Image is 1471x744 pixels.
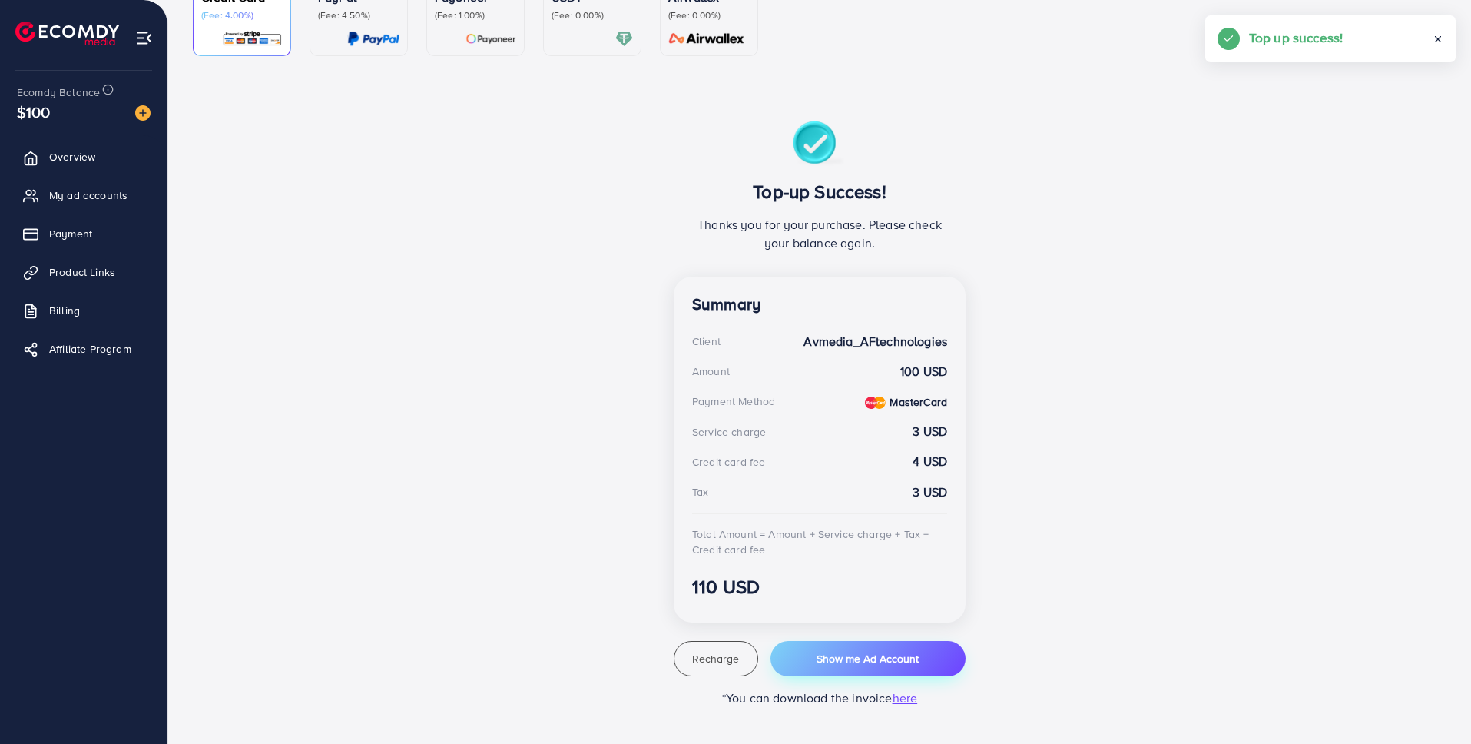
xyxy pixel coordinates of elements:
[49,226,92,241] span: Payment
[913,453,947,470] strong: 4 USD
[692,181,947,203] h3: Top-up Success!
[318,9,399,22] p: (Fee: 4.50%)
[201,9,283,22] p: (Fee: 4.00%)
[347,30,399,48] img: card
[552,9,633,22] p: (Fee: 0.00%)
[692,576,947,598] h3: 110 USD
[49,188,128,203] span: My ad accounts
[803,333,947,350] strong: Avmedia_AFtechnologies
[49,149,95,164] span: Overview
[12,295,156,326] a: Billing
[135,29,153,47] img: menu
[49,303,80,318] span: Billing
[817,651,919,666] span: Show me Ad Account
[692,484,708,500] div: Tax
[17,85,100,100] span: Ecomdy Balance
[15,22,119,45] img: logo
[913,483,947,501] strong: 3 USD
[1249,28,1343,48] h5: Top up success!
[692,215,947,252] p: Thanks you for your purchase. Please check your balance again.
[692,295,947,314] h4: Summary
[793,121,847,168] img: success
[12,334,156,364] a: Affiliate Program
[692,334,721,349] div: Client
[913,423,947,440] strong: 3 USD
[18,93,49,131] span: $100
[770,641,966,676] button: Show me Ad Account
[465,30,516,48] img: card
[692,364,730,379] div: Amount
[692,394,775,409] div: Payment Method
[900,363,947,380] strong: 100 USD
[12,218,156,249] a: Payment
[49,341,131,357] span: Affiliate Program
[1406,675,1459,732] iframe: Chat
[435,9,516,22] p: (Fee: 1.00%)
[135,105,151,121] img: image
[692,454,765,470] div: Credit card fee
[222,30,283,48] img: card
[692,651,739,666] span: Recharge
[668,9,750,22] p: (Fee: 0.00%)
[890,394,947,410] strong: MasterCard
[49,264,115,280] span: Product Links
[893,689,918,706] span: here
[12,180,156,211] a: My ad accounts
[865,397,886,409] img: credit
[692,424,766,440] div: Service charge
[692,526,947,558] div: Total Amount = Amount + Service charge + Tax + Credit card fee
[674,689,966,707] p: *You can download the invoice
[615,30,633,48] img: card
[674,641,758,676] button: Recharge
[664,30,750,48] img: card
[12,257,156,287] a: Product Links
[12,141,156,172] a: Overview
